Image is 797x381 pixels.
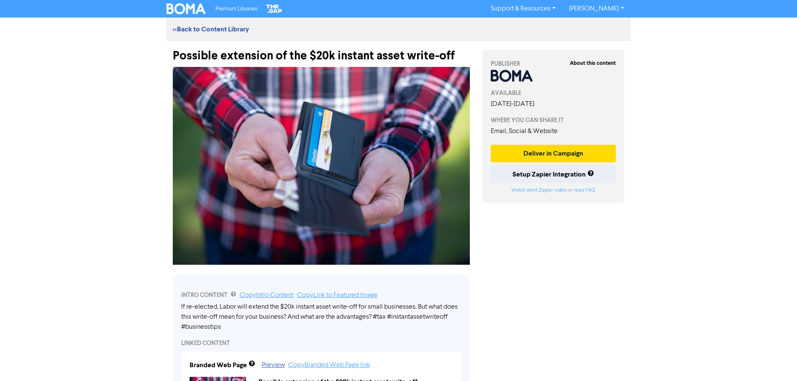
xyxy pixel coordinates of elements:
[173,41,470,63] div: Possible extension of the $20k instant asset write-off
[562,2,630,15] a: [PERSON_NAME]
[491,99,616,109] div: [DATE] - [DATE]
[491,59,616,68] div: PUBLISHER
[491,126,616,136] div: Email, Social & Website
[190,360,247,370] div: Branded Web Page
[574,188,595,193] a: read FAQ
[181,290,461,300] div: INTRO CONTENT
[484,2,562,15] a: Support & Resources
[692,291,797,381] iframe: Chat Widget
[297,292,378,299] a: Copy Link to Featured Image
[262,362,285,368] a: Preview
[491,187,616,194] div: or
[570,60,616,66] strong: About this content
[181,339,461,348] div: LINKED CONTENT
[491,116,616,125] div: WHERE YOU CAN SHARE IT
[181,302,461,332] div: If re-elected, Labor will extend the $20k instant asset write-off for small businesses. But what ...
[167,3,206,14] img: BOMA Logo
[491,89,616,97] div: AVAILABLE
[173,25,249,33] a: <<Back to Content Library
[288,362,370,368] a: Copy Branded Web Page link
[491,145,616,162] button: Deliver in Campaign
[265,3,283,14] img: The Gap
[215,6,258,12] span: Premium Libraries:
[240,292,294,299] a: Copy Intro Content
[511,188,567,193] a: Watch short Zapier video
[491,166,616,183] button: Setup Zapier Integration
